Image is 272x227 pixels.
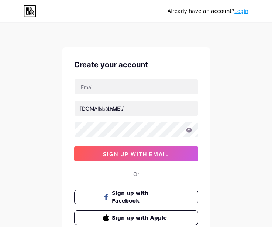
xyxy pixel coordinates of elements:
[112,189,169,205] span: Sign up with Facebook
[74,210,198,225] button: Sign up with Apple
[168,7,248,15] div: Already have an account?
[75,79,198,94] input: Email
[234,8,248,14] a: Login
[112,214,169,222] span: Sign up with Apple
[103,151,169,157] span: sign up with email
[80,105,124,112] div: [DOMAIN_NAME]/
[74,146,198,161] button: sign up with email
[74,59,198,70] div: Create your account
[133,170,139,178] div: Or
[74,190,198,204] button: Sign up with Facebook
[75,101,198,116] input: username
